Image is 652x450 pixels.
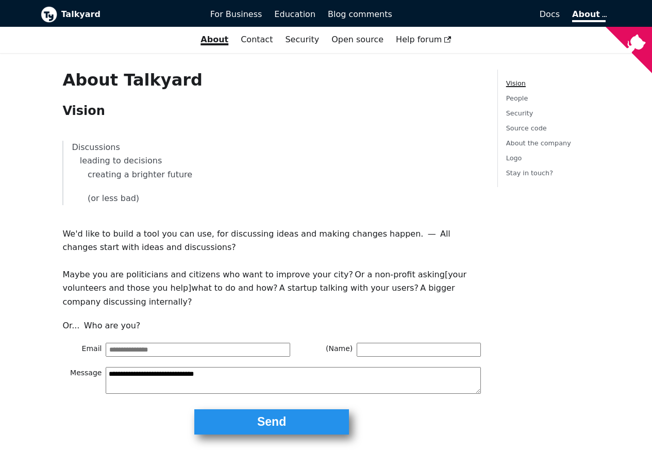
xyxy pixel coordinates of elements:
[106,367,480,394] textarea: Message
[61,8,196,21] b: Talkyard
[398,6,566,23] a: Docs
[204,6,269,23] a: For Business
[274,9,315,19] span: Education
[41,6,196,23] a: Talkyard logoTalkyard
[322,6,398,23] a: Blog comments
[72,192,472,205] p: (or less bad)
[396,35,452,44] span: Help forum
[41,6,57,23] img: Talkyard logo
[268,6,322,23] a: Education
[506,124,547,132] a: Source code
[210,9,262,19] span: For Business
[357,343,481,356] input: (Name)
[506,109,533,117] a: Security
[194,31,235,48] a: About
[506,169,553,177] a: Stay in touch?
[106,343,290,356] input: Email
[313,343,357,356] span: (Name)
[328,9,392,19] span: Blog comments
[506,154,522,162] a: Logo
[62,319,480,332] p: Or... Who are you?
[72,141,472,181] p: Discussions leading to decisions creating a brighter future
[390,31,458,48] a: Help forum
[62,70,480,90] h1: About Talkyard
[62,268,480,309] p: Maybe you are politicians and citizens who want to improve your city? Or a non-profit asking [you...
[325,31,390,48] a: Open source
[506,94,528,102] a: People
[194,409,349,435] button: Send
[506,139,571,147] a: About the company
[62,343,106,356] span: Email
[235,31,279,48] a: Contact
[279,31,325,48] a: Security
[572,9,605,22] a: About
[62,103,480,119] h2: Vision
[506,79,526,87] a: Vision
[540,9,560,19] span: Docs
[62,367,106,394] span: Message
